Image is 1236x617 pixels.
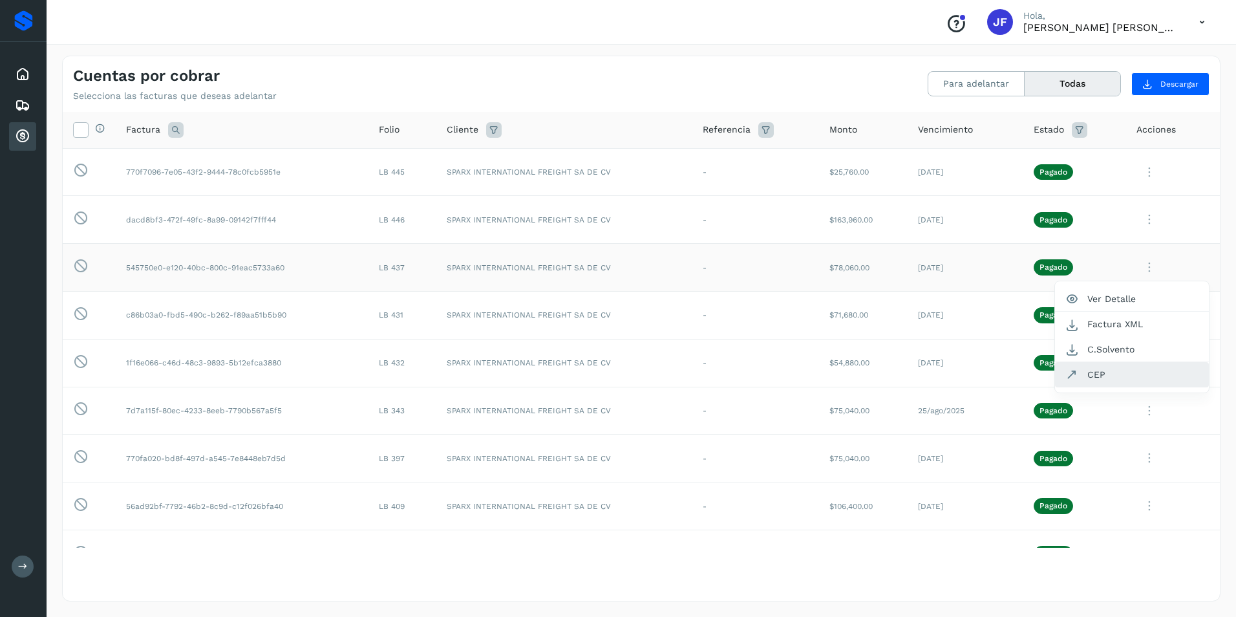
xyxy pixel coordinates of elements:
button: CEP [1055,362,1209,387]
button: Factura XML [1055,312,1209,336]
div: Embarques [9,91,36,120]
div: Inicio [9,60,36,89]
button: C.Solvento [1055,337,1209,362]
div: Cuentas por cobrar [9,122,36,151]
button: Ver Detalle [1055,287,1209,312]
